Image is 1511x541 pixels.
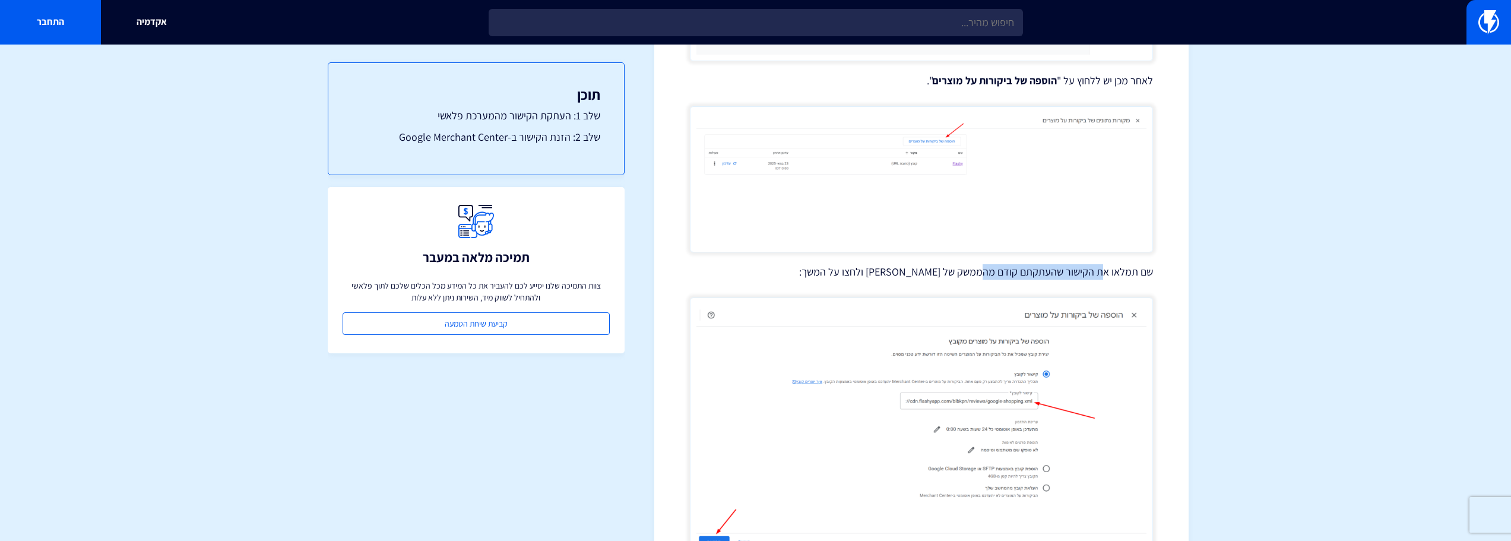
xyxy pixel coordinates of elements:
a: שלב 2: הזנת הקישור ב-Google Merchant Center [352,129,600,145]
p: שם תמלאו את הקישור שהעתקתם קודם מהממשק של [PERSON_NAME] ולחצו על המשך: [690,264,1153,280]
a: קביעת שיחת הטמעה [343,312,610,335]
input: חיפוש מהיר... [489,9,1023,36]
strong: הוספה של ביקורות על מוצרים [932,74,1057,87]
h3: תמיכה מלאה במעבר [423,250,530,264]
h3: תוכן [352,87,600,102]
p: לאחר מכן יש ללחוץ על " ". [690,73,1153,88]
p: צוות התמיכה שלנו יסייע לכם להעביר את כל המידע מכל הכלים שלכם לתוך פלאשי ולהתחיל לשווק מיד, השירות... [343,280,610,303]
a: שלב 1: העתקת הקישור מהמערכת פלאשי [352,108,600,124]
